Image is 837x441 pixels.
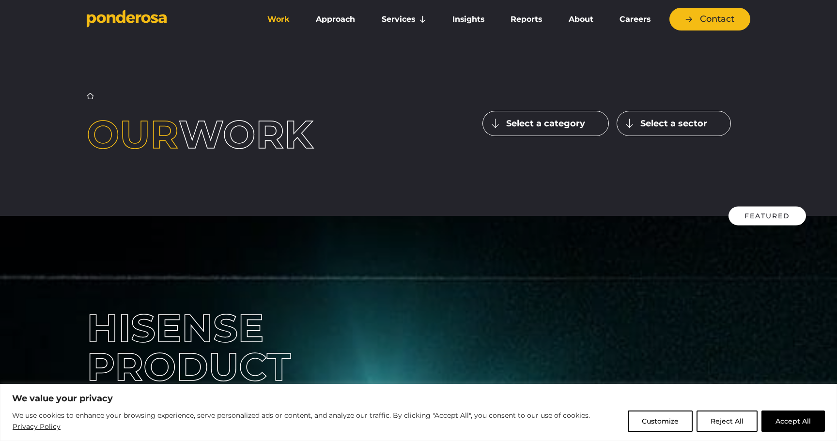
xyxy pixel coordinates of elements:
[628,411,693,432] button: Customize
[256,9,301,30] a: Work
[87,111,179,158] span: Our
[441,9,496,30] a: Insights
[761,411,825,432] button: Accept All
[87,309,411,425] div: Hisense Product Campaign
[12,410,620,433] p: We use cookies to enhance your browsing experience, serve personalized ads or content, and analyz...
[87,92,94,100] a: Home
[12,421,61,432] a: Privacy Policy
[697,411,758,432] button: Reject All
[305,9,366,30] a: Approach
[12,393,825,404] p: We value your privacy
[499,9,553,30] a: Reports
[728,207,806,226] div: Featured
[87,115,355,154] h1: work
[482,111,609,136] button: Select a category
[87,10,242,29] a: Go to homepage
[617,111,731,136] button: Select a sector
[608,9,662,30] a: Careers
[557,9,604,30] a: About
[371,9,437,30] a: Services
[669,8,750,30] a: Contact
